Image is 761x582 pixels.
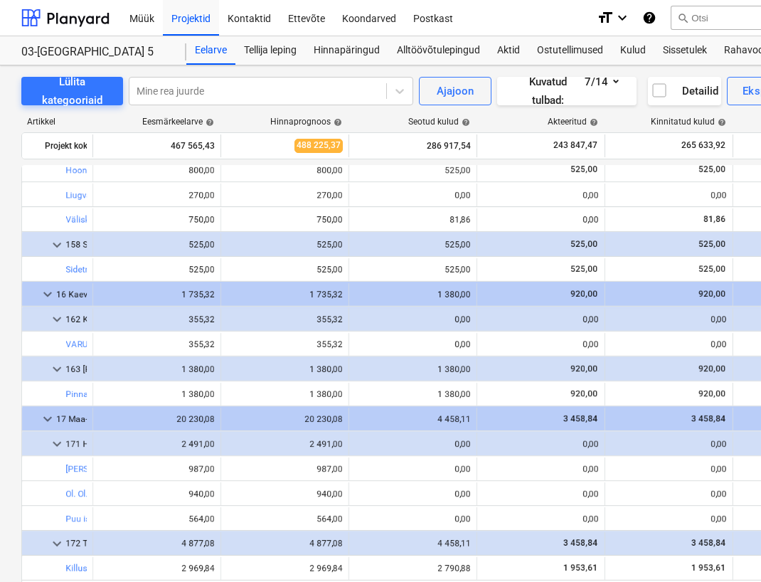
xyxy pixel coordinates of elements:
div: 4 458,11 [355,414,471,424]
a: Pinnase [PERSON_NAME] platside dreenkihi alla liivaga [66,389,278,399]
div: Hinnapäringud [305,36,388,65]
div: Artikkel [21,117,92,127]
div: 0,00 [611,339,727,349]
div: 17 Maa-ala pinnakatted [56,408,87,430]
div: 800,00 [227,165,343,175]
div: 564,00 [227,514,343,524]
button: Detailid [648,77,721,105]
span: 525,00 [569,264,599,274]
span: 525,00 [569,239,599,249]
span: 1 953,61 [562,563,599,573]
div: 355,32 [227,314,343,324]
a: Killustikalus [PERSON_NAME], h=250 mm [66,564,226,573]
div: 564,00 [99,514,215,524]
span: keyboard_arrow_down [39,286,56,303]
div: 1 380,00 [355,389,471,399]
button: Kuvatud tulbad:7/14 [497,77,636,105]
span: keyboard_arrow_down [49,535,66,552]
a: Sissetulek [654,36,715,65]
div: 20 230,08 [99,414,215,424]
div: Detailid [651,82,718,100]
div: 940,00 [227,489,343,499]
div: 0,00 [611,314,727,324]
div: 4 458,11 [355,539,471,549]
div: 2 969,84 [227,564,343,573]
div: 0,00 [483,190,599,200]
span: help [331,118,342,127]
div: 525,00 [99,265,215,275]
span: 265 633,92 [680,139,727,152]
div: Projekt kokku [45,134,87,157]
div: 467 565,43 [99,134,215,157]
span: 3 458,84 [562,538,599,548]
div: 355,32 [99,339,215,349]
i: format_size [597,9,614,26]
div: 2 790,88 [355,564,471,573]
span: 525,00 [697,239,727,249]
div: 20 230,08 [227,414,343,424]
div: 1 735,32 [227,290,343,300]
span: 920,00 [569,364,599,374]
div: 0,00 [355,190,471,200]
a: Väliskaablid W1.1 (välispistikud jne) [66,215,206,225]
div: 2 969,84 [99,564,215,573]
a: Hoone Toitekaabel 2W1 [66,165,158,175]
div: 270,00 [99,190,215,200]
span: keyboard_arrow_down [49,361,66,378]
div: 750,00 [227,215,343,225]
div: 0,00 [355,339,471,349]
div: 0,00 [355,489,471,499]
span: 525,00 [697,264,727,274]
button: Lülita kategooriaid [21,77,123,105]
div: Eelarve [186,36,235,65]
div: 4 877,08 [227,539,343,549]
span: 3 458,84 [562,413,599,423]
div: Ostutellimused [528,36,612,65]
div: 0,00 [611,514,727,524]
div: 1 380,00 [227,364,343,374]
div: 0,00 [483,215,599,225]
a: Ol. Ol. Muruplatis profileerimine ja planeerimine [66,489,248,499]
div: 0,00 [483,489,599,499]
div: 158 Sideliinid [66,233,87,256]
div: 1 380,00 [99,364,215,374]
div: Seotud kulud [408,117,470,127]
div: 163 [PERSON_NAME] [66,358,87,381]
div: 270,00 [227,190,343,200]
span: keyboard_arrow_down [49,435,66,453]
span: 525,00 [697,164,727,174]
a: Aktid [489,36,528,65]
div: 0,00 [611,190,727,200]
span: keyboard_arrow_down [39,411,56,428]
div: 987,00 [227,464,343,474]
span: help [587,118,598,127]
span: 920,00 [569,388,599,398]
div: 0,00 [355,314,471,324]
div: Akteeritud [548,117,598,127]
span: 3 458,84 [690,413,727,423]
a: Tellija leping [235,36,305,65]
div: 0,00 [483,439,599,449]
div: 286 917,54 [355,134,471,157]
div: 0,00 [483,339,599,349]
div: Hinnaprognoos [270,117,342,127]
a: Liugväravate [PERSON_NAME] d50 + kaabel [66,190,235,200]
span: 525,00 [569,164,599,174]
a: Kulud [612,36,654,65]
div: 355,32 [227,339,343,349]
div: 1 380,00 [99,389,215,399]
div: Eesmärkeelarve [142,117,214,127]
span: 243 847,47 [552,139,599,152]
a: VARU - Pinnase väljakaevamine teede ja platside alt krundil, hoonest väljas [66,339,353,349]
span: 81,86 [702,214,727,224]
div: Chat Widget [690,514,761,582]
a: Sidetrass 2xd50 (igasse korterisse eraldi) [66,265,223,275]
a: [PERSON_NAME] kasvupinnasega (sh olemasoleva haljastuse taastamine). Keskmine kihi paksus ca 10-1... [66,464,490,474]
div: 0,00 [355,464,471,474]
div: 1 380,00 [355,290,471,300]
div: 750,00 [99,215,215,225]
a: Alltöövõtulepingud [388,36,489,65]
div: 987,00 [99,464,215,474]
